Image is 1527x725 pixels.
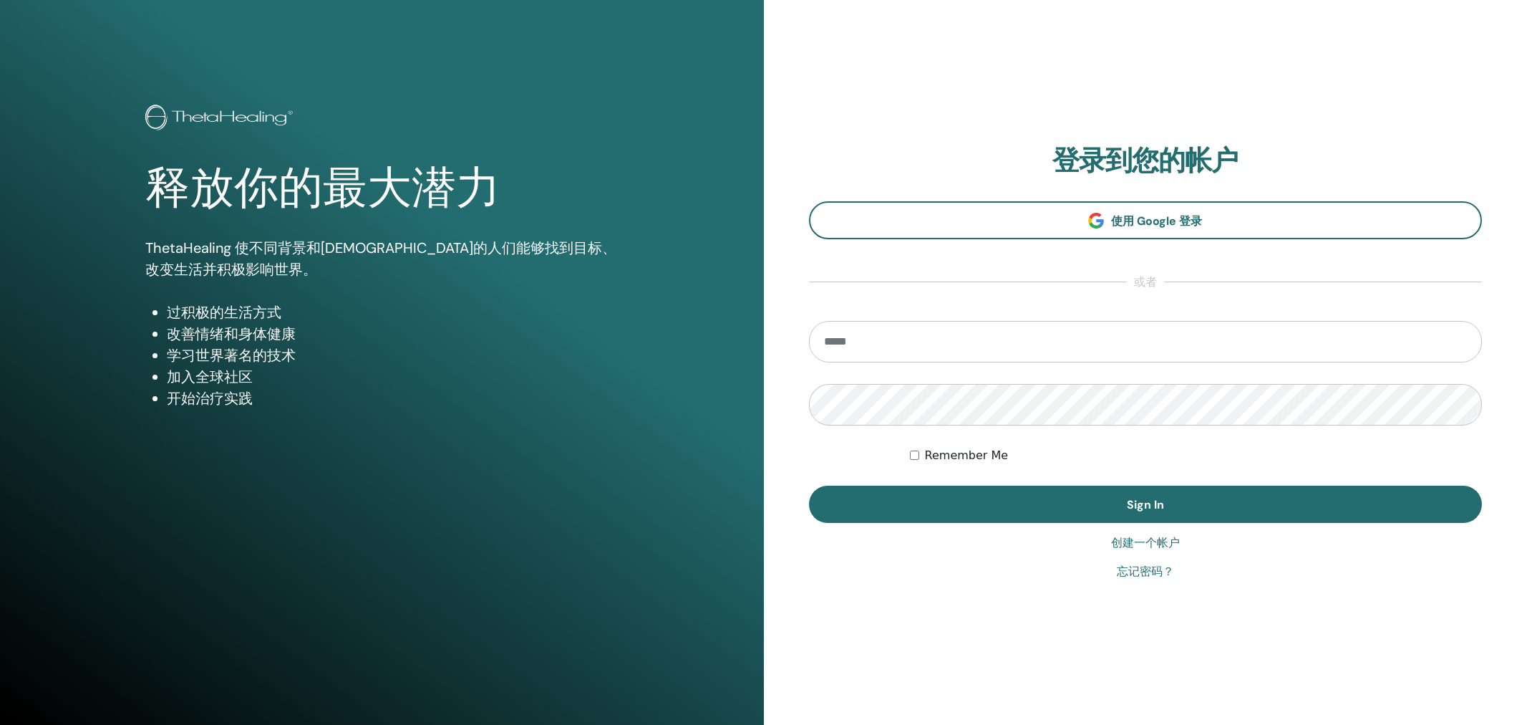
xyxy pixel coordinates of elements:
[167,302,619,323] li: 过积极的生活方式
[1117,563,1174,580] a: 忘记密码？
[809,486,1483,523] button: Sign In
[925,447,1009,464] label: Remember Me
[145,237,619,280] p: ThetaHealing 使不同背景和[DEMOGRAPHIC_DATA]的人们能够找到目标、改变生活并积极影响世界。
[1111,534,1180,552] a: 创建一个帐户
[145,162,619,215] h1: 释放你的最大潜力
[809,201,1483,239] a: 使用 Google 登录
[1127,274,1164,291] span: 或者
[167,323,619,345] li: 改善情绪和身体健康
[910,447,1482,464] div: Keep me authenticated indefinitely or until I manually logout
[167,388,619,409] li: 开始治疗实践
[167,345,619,366] li: 学习世界著名的技术
[167,366,619,388] li: 加入全球社区
[1127,497,1164,512] span: Sign In
[1111,213,1202,229] span: 使用 Google 登录
[809,145,1483,178] h2: 登录到您的帐户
